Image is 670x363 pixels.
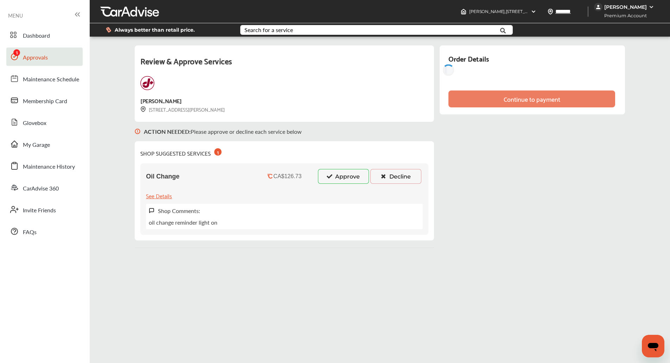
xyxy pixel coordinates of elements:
[140,106,146,112] img: svg+xml;base64,PHN2ZyB3aWR0aD0iMTYiIGhlaWdodD0iMTciIHZpZXdCb3g9IjAgMCAxNiAxNyIgZmlsbD0ibm9uZSIgeG...
[158,207,200,215] label: Shop Comments:
[23,184,59,193] span: CarAdvise 360
[6,179,83,197] a: CarAdvise 360
[548,9,553,14] img: location_vector.a44bc228.svg
[595,12,652,19] span: Premium Account
[144,127,302,136] p: Please approve or decline each service below
[642,335,664,357] iframe: Button to launch messaging window
[649,4,654,10] img: WGsFRI8htEPBVLJbROoPRyZpYNWhNONpIPPETTm6eUC0GeLEiAAAAAElFTkSuQmCC
[23,228,37,237] span: FAQs
[23,140,50,150] span: My Garage
[6,113,83,131] a: Glovebox
[588,6,588,17] img: header-divider.bc55588e.svg
[604,4,647,10] div: [PERSON_NAME]
[594,3,602,11] img: jVpblrzwTbfkPYzPPzSLxeg0AAAAASUVORK5CYII=
[370,169,421,184] button: Decline
[214,148,222,156] div: 1
[106,27,111,33] img: dollor_label_vector.a70140d1.svg
[244,27,293,33] div: Search for a service
[23,206,56,215] span: Invite Friends
[135,122,140,141] img: svg+xml;base64,PHN2ZyB3aWR0aD0iMTYiIGhlaWdodD0iMTciIHZpZXdCb3g9IjAgMCAxNiAxNyIgZmlsbD0ibm9uZSIgeG...
[6,135,83,153] a: My Garage
[23,75,79,84] span: Maintenance Schedule
[140,76,154,90] img: logo-jiffylube.png
[531,9,536,14] img: header-down-arrow.9dd2ce7d.svg
[6,48,83,66] a: Approvals
[140,96,181,105] div: [PERSON_NAME]
[6,91,83,109] a: Membership Card
[23,119,46,128] span: Glovebox
[146,191,172,200] div: See Details
[115,27,195,32] span: Always better than retail price.
[23,97,67,106] span: Membership Card
[146,173,179,180] span: Oil Change
[23,31,50,40] span: Dashboard
[23,162,75,171] span: Maintenance History
[6,26,83,44] a: Dashboard
[140,105,225,113] div: [STREET_ADDRESS][PERSON_NAME]
[144,127,191,136] b: ACTION NEEDED :
[140,54,428,76] div: Review & Approve Services
[6,222,83,240] a: FAQs
[448,52,489,64] div: Order Details
[23,53,48,62] span: Approvals
[461,9,466,14] img: header-home-logo.8d720a4f.svg
[504,95,560,102] div: Continue to payment
[140,147,222,158] div: SHOP SUGGESTED SERVICES
[318,169,369,184] button: Approve
[149,218,217,226] p: oil change reminder light on
[6,157,83,175] a: Maintenance History
[6,69,83,88] a: Maintenance Schedule
[6,200,83,219] a: Invite Friends
[469,9,619,14] span: [PERSON_NAME] , [STREET_ADDRESS][PERSON_NAME] Westbank , V4T 3E1
[149,208,154,214] img: svg+xml;base64,PHN2ZyB3aWR0aD0iMTYiIGhlaWdodD0iMTciIHZpZXdCb3g9IjAgMCAxNiAxNyIgZmlsbD0ibm9uZSIgeG...
[273,173,301,180] div: CA$126.73
[8,13,23,18] span: MENU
